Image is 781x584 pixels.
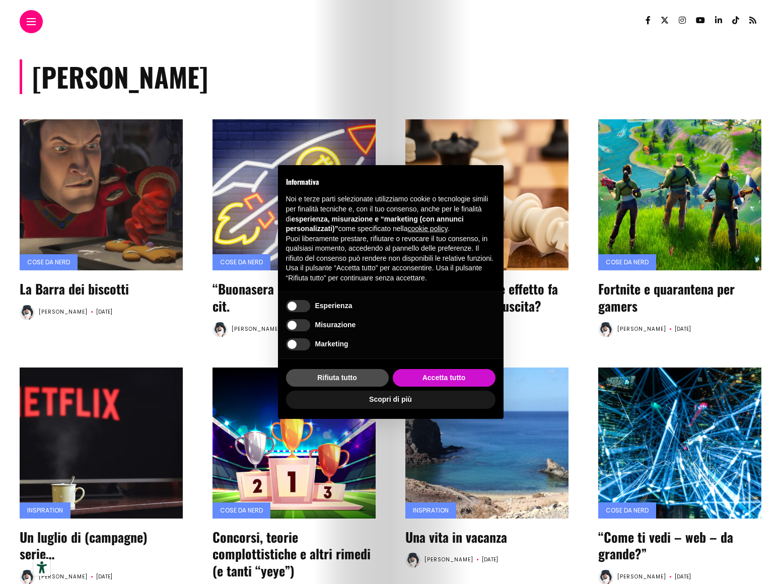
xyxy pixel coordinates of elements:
[20,527,148,564] a: Un luglio di (campagne) serie…
[408,225,448,233] a: cookie policy
[286,369,389,387] button: Rifiuta tutto
[405,279,558,316] a: Scacco matto! Che effetto fa una serie tv ben riuscita?
[39,573,88,580] a: [PERSON_NAME]
[20,279,129,299] a: La Barra dei biscotti
[424,556,473,563] a: [PERSON_NAME]
[598,527,733,564] a: “Come ti vedi – web – da grande?”
[286,263,495,283] p: Usa il pulsante “Accetta tutto” per acconsentire. Usa il pulsante “Rifiuta tutto” per continuare ...
[315,340,348,348] span: Marketing
[212,527,371,581] a: Concorsi, teorie complottistiche e altri rimedi (e tanti “yeye”)
[20,59,208,94] h1: [PERSON_NAME]
[617,573,666,580] a: [PERSON_NAME]
[33,559,50,576] button: Strumenti di accessibilità
[20,502,70,519] a: inspiration
[212,322,228,337] img: Nico Mantovani
[212,279,376,316] a: “Buonasera cryptoinvestitori!” cit.
[286,234,495,264] p: Puoi liberamente prestare, rifiutare o revocare il tuo consenso, in qualsiasi momento, accedendo ...
[232,325,280,333] a: [PERSON_NAME]
[315,302,352,310] span: Esperienza
[39,308,88,316] a: [PERSON_NAME]
[212,254,270,270] a: cose da nerd
[315,321,356,329] span: Misurazione
[598,502,656,519] a: cose da nerd
[598,279,735,316] a: Fortnite e quarantena per gamers
[405,553,420,568] img: Nico Mantovani
[20,254,78,270] a: cose da nerd
[617,325,666,333] a: [PERSON_NAME]
[286,391,495,409] button: Scopri di più
[286,177,495,186] h2: Informativa
[405,502,456,519] a: inspiration
[212,502,270,519] a: cose da nerd
[286,194,495,234] p: Noi e terze parti selezionate utilizziamo cookie o tecnologie simili per finalità tecniche e, con...
[598,254,656,270] a: cose da nerd
[20,305,35,320] img: Nico Mantovani
[286,215,464,233] strong: esperienza, misurazione e “marketing (con annunci personalizzati)”
[598,322,613,337] img: Nico Mantovani
[405,527,507,547] a: Una vita in vacanza
[393,369,495,387] button: Accetta tutto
